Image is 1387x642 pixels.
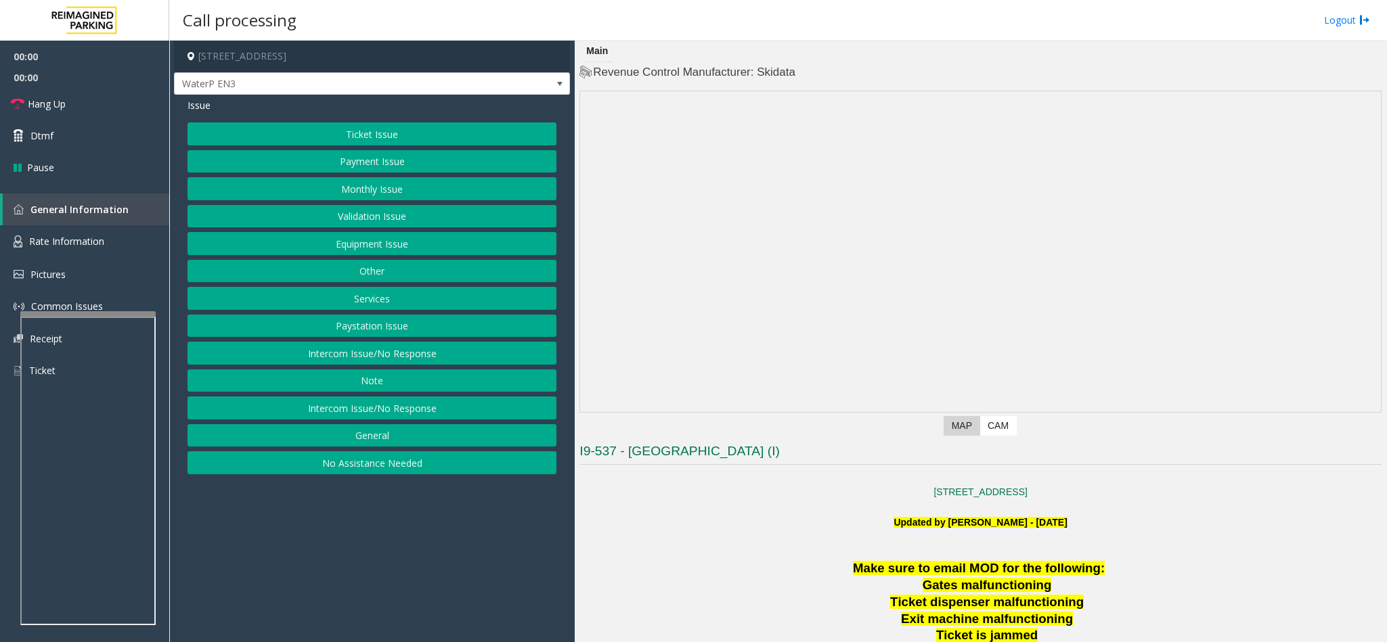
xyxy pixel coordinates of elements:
[188,287,556,310] button: Services
[188,451,556,474] button: No Assistance Needed
[188,150,556,173] button: Payment Issue
[188,205,556,228] button: Validation Issue
[933,486,1027,497] a: [STREET_ADDRESS]
[29,235,104,248] span: Rate Information
[188,177,556,200] button: Monthly Issue
[979,416,1017,436] label: CAM
[28,97,66,111] span: Hang Up
[188,369,556,392] button: Note
[14,365,22,377] img: 'icon'
[188,342,556,365] button: Intercom Issue/No Response
[579,442,1382,465] h3: I9-537 - [GEOGRAPHIC_DATA] (I)
[936,628,1038,642] span: Ticket is jammed
[894,517,1067,528] b: Updated by [PERSON_NAME] - [DATE]
[3,193,169,225] a: General Information
[30,129,53,143] span: Dtmf
[1359,13,1370,27] img: logout
[14,301,24,312] img: 'icon'
[583,41,611,62] div: Main
[188,232,556,255] button: Equipment Issue
[30,268,66,281] span: Pictures
[27,160,54,175] span: Pause
[188,424,556,447] button: General
[188,315,556,338] button: Paystation Issue
[188,122,556,145] button: Ticket Issue
[174,41,570,72] h4: [STREET_ADDRESS]
[188,98,211,112] span: Issue
[30,203,129,216] span: General Information
[853,561,1105,575] span: Make sure to email MOD for the following:
[176,3,303,37] h3: Call processing
[31,300,103,313] span: Common Issues
[890,595,1084,609] span: Ticket dispenser malfunctioning
[1324,13,1370,27] a: Logout
[901,612,1073,626] span: Exit machine malfunctioning
[579,64,1382,81] h4: Revenue Control Manufacturer: Skidata
[14,270,24,279] img: 'icon'
[14,204,24,214] img: 'icon'
[14,235,22,248] img: 'icon'
[188,396,556,419] button: Intercom Issue/No Response
[188,260,556,283] button: Other
[923,578,1052,592] span: Gates malfunctioning
[14,334,23,343] img: 'icon'
[175,73,491,95] span: WaterP EN3
[944,416,980,436] label: Map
